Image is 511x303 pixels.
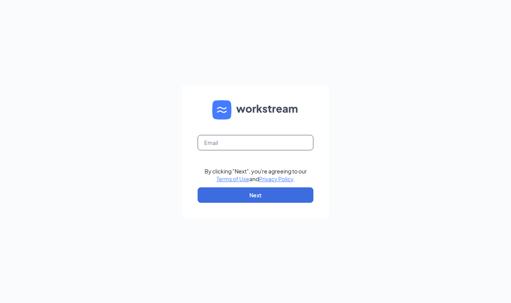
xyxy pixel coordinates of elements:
div: By clicking "Next", you're agreeing to our and . [205,167,307,183]
a: Privacy Policy [259,175,293,182]
img: WS logo and Workstream text [212,100,299,120]
a: Terms of Use [217,175,249,182]
input: Email [198,135,313,150]
button: Next [198,187,313,203]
